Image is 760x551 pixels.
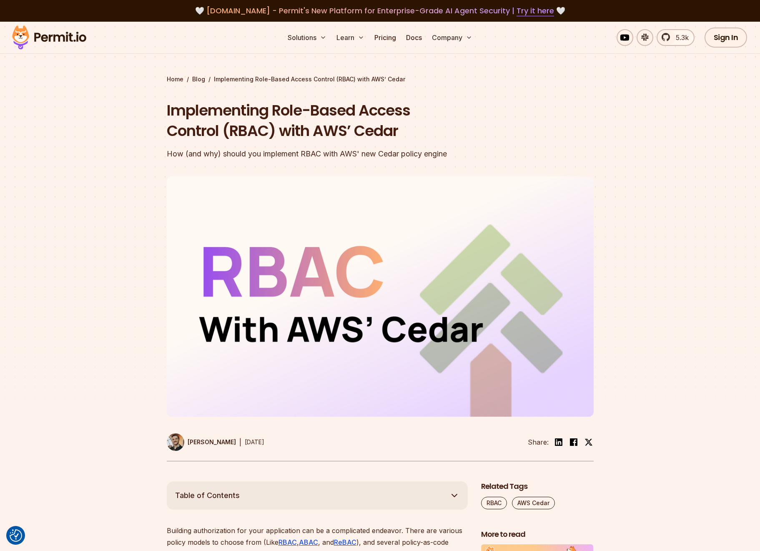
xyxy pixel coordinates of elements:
span: [DOMAIN_NAME] - Permit's New Platform for Enterprise-Grade AI Agent Security | [206,5,554,16]
img: twitter [584,438,593,446]
a: Sign In [705,28,747,48]
div: | [239,437,241,447]
a: Try it here [517,5,554,16]
a: Pricing [371,29,399,46]
a: RBAC [481,497,507,509]
div: 🤍 🤍 [20,5,740,17]
img: Implementing Role-Based Access Control (RBAC) with AWS’ Cedar [167,176,594,417]
div: / / [167,75,594,83]
a: RBAC [278,538,297,546]
button: Consent Preferences [10,529,22,542]
button: Solutions [284,29,330,46]
img: facebook [569,437,579,447]
time: [DATE] [245,438,264,445]
a: ReBAC [334,538,356,546]
a: AWS Cedar [512,497,555,509]
img: Permit logo [8,23,90,52]
a: [PERSON_NAME] [167,433,236,451]
a: Home [167,75,183,83]
img: linkedin [554,437,564,447]
img: Daniel Bass [167,433,184,451]
h2: More to read [481,529,594,540]
button: Table of Contents [167,481,468,510]
a: Blog [192,75,205,83]
button: Learn [333,29,368,46]
li: Share: [528,437,549,447]
img: Revisit consent button [10,529,22,542]
span: Table of Contents [175,490,240,501]
div: How (and why) should you implement RBAC with AWS' new Cedar policy engine [167,148,487,160]
h2: Related Tags [481,481,594,492]
a: ABAC [299,538,318,546]
button: Company [429,29,476,46]
a: Docs [403,29,425,46]
p: [PERSON_NAME] [188,438,236,446]
span: 5.3k [671,33,689,43]
a: 5.3k [657,29,695,46]
h1: Implementing Role-Based Access Control (RBAC) with AWS’ Cedar [167,100,487,141]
